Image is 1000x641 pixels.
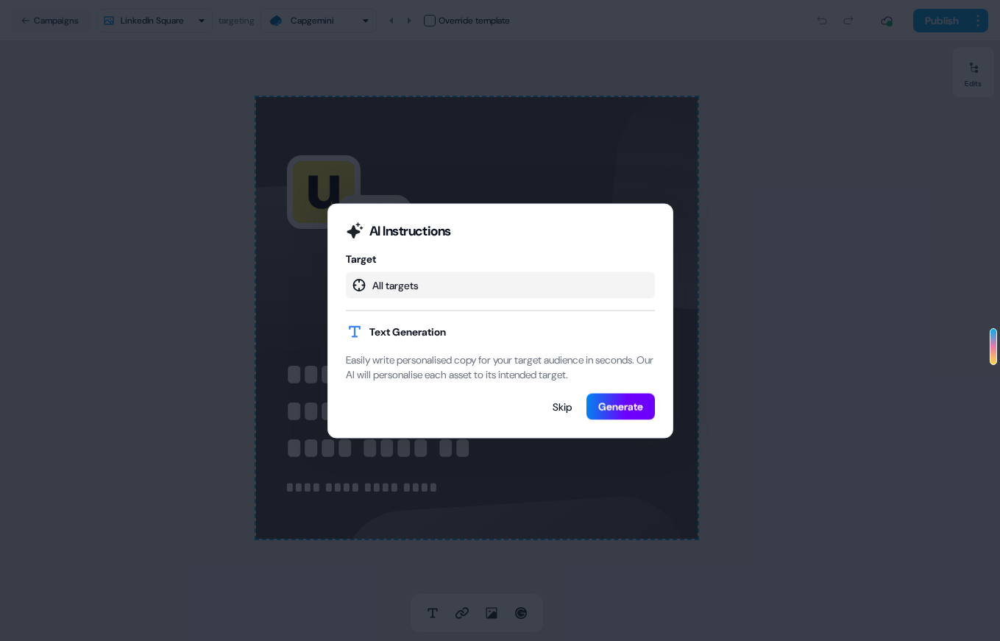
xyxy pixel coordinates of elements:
div: All targets [346,272,655,298]
h2: Text Generation [369,324,446,339]
button: Skip [541,393,584,419]
p: Easily write personalised copy for your target audience in seconds. Our AI will personalise each ... [346,352,655,381]
div: Target [346,251,655,266]
button: Generate [586,393,655,419]
h2: AI Instructions [369,222,451,239]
